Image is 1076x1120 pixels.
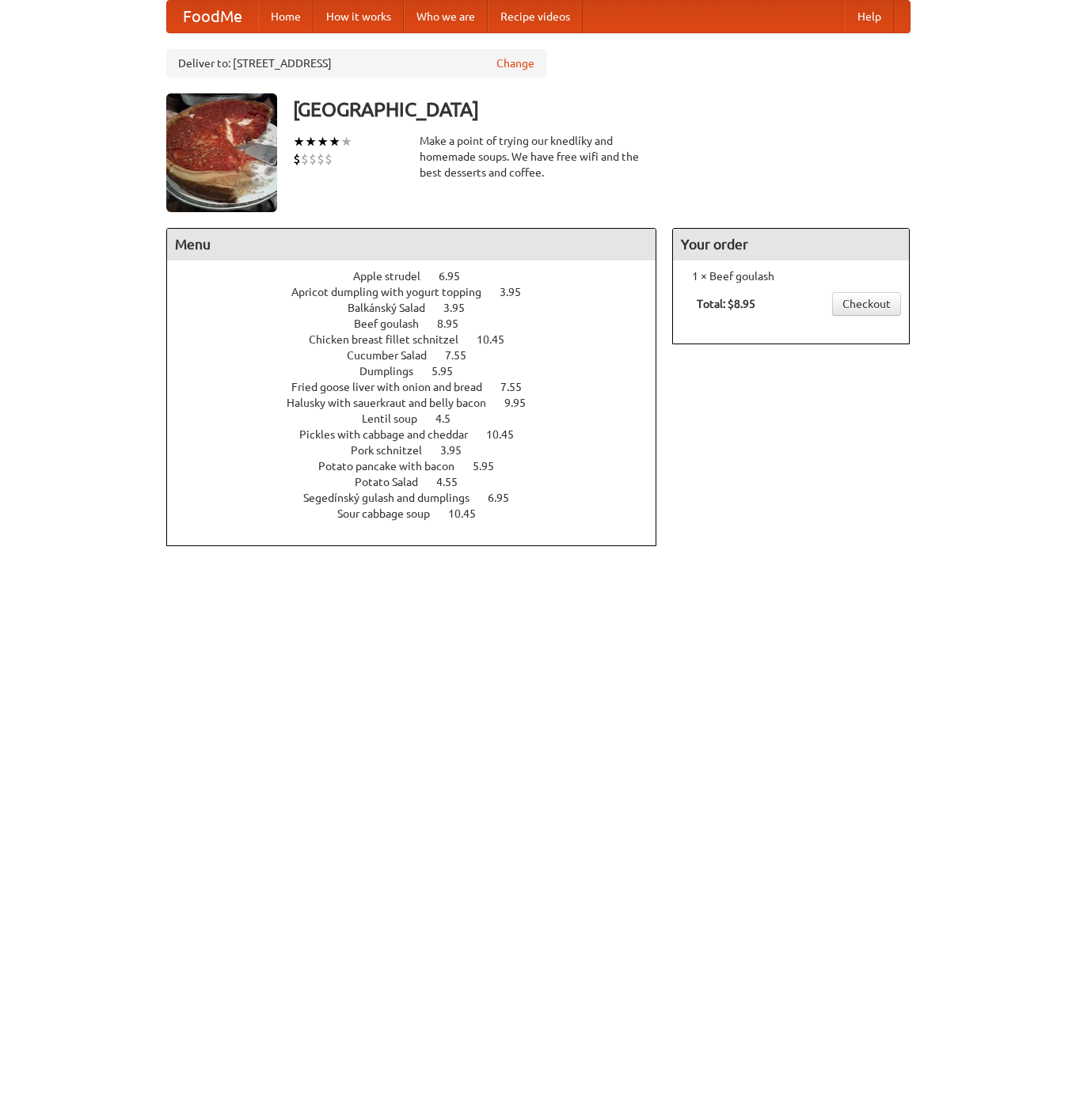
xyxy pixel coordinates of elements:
[697,298,755,310] b: Total: $8.95
[500,286,537,298] span: 3.95
[496,55,534,71] a: Change
[318,460,523,473] a: Potato pancake with bacon 5.95
[351,444,491,457] a: Pork schnitzel 3.95
[673,229,909,260] h4: Your order
[504,397,542,409] span: 9.95
[317,133,329,150] li: ★
[432,365,469,378] span: 5.95
[845,1,894,32] a: Help
[287,397,502,409] span: Halusky with sauerkraut and belly bacon
[351,444,438,457] span: Pork schnitzel
[437,317,474,330] span: 8.95
[309,333,534,346] a: Chicken breast fillet schnitzel 10.45
[500,381,538,393] span: 7.55
[299,428,484,441] span: Pickles with cabbage and cheddar
[359,365,429,378] span: Dumplings
[305,133,317,150] li: ★
[362,412,480,425] a: Lentil soup 4.5
[303,492,538,504] a: Segedínský gulash and dumplings 6.95
[354,317,435,330] span: Beef goulash
[445,349,482,362] span: 7.55
[293,133,305,150] li: ★
[287,397,555,409] a: Halusky with sauerkraut and belly bacon 9.95
[309,150,317,168] li: $
[488,492,525,504] span: 6.95
[443,302,481,314] span: 3.95
[348,302,441,314] span: Balkánský Salad
[486,428,530,441] span: 10.45
[359,365,482,378] a: Dumplings 5.95
[325,150,333,168] li: $
[317,150,325,168] li: $
[340,133,352,150] li: ★
[353,270,489,283] a: Apple strudel 6.95
[318,460,470,473] span: Potato pancake with bacon
[439,270,476,283] span: 6.95
[167,229,656,260] h4: Menu
[436,476,473,488] span: 4.55
[258,1,314,32] a: Home
[348,302,494,314] a: Balkánský Salad 3.95
[293,93,911,125] h3: [GEOGRAPHIC_DATA]
[355,476,487,488] a: Potato Salad 4.55
[420,133,657,180] div: Make a point of trying our knedlíky and homemade soups. We have free wifi and the best desserts a...
[314,1,404,32] a: How it works
[337,507,446,520] span: Sour cabbage soup
[354,317,488,330] a: Beef goulash 8.95
[448,507,492,520] span: 10.45
[477,333,520,346] span: 10.45
[473,460,510,473] span: 5.95
[681,268,901,284] li: 1 × Beef goulash
[291,286,497,298] span: Apricot dumpling with yogurt topping
[291,381,551,393] a: Fried goose liver with onion and bread 7.55
[353,270,436,283] span: Apple strudel
[166,49,546,78] div: Deliver to: [STREET_ADDRESS]
[301,150,309,168] li: $
[309,333,474,346] span: Chicken breast fillet schnitzel
[166,93,277,212] img: angular.jpg
[488,1,583,32] a: Recipe videos
[440,444,477,457] span: 3.95
[299,428,543,441] a: Pickles with cabbage and cheddar 10.45
[832,292,901,316] a: Checkout
[362,412,433,425] span: Lentil soup
[167,1,258,32] a: FoodMe
[291,286,550,298] a: Apricot dumpling with yogurt topping 3.95
[355,476,434,488] span: Potato Salad
[435,412,466,425] span: 4.5
[293,150,301,168] li: $
[347,349,496,362] a: Cucumber Salad 7.55
[303,492,485,504] span: Segedínský gulash and dumplings
[337,507,505,520] a: Sour cabbage soup 10.45
[404,1,488,32] a: Who we are
[347,349,443,362] span: Cucumber Salad
[291,381,498,393] span: Fried goose liver with onion and bread
[329,133,340,150] li: ★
